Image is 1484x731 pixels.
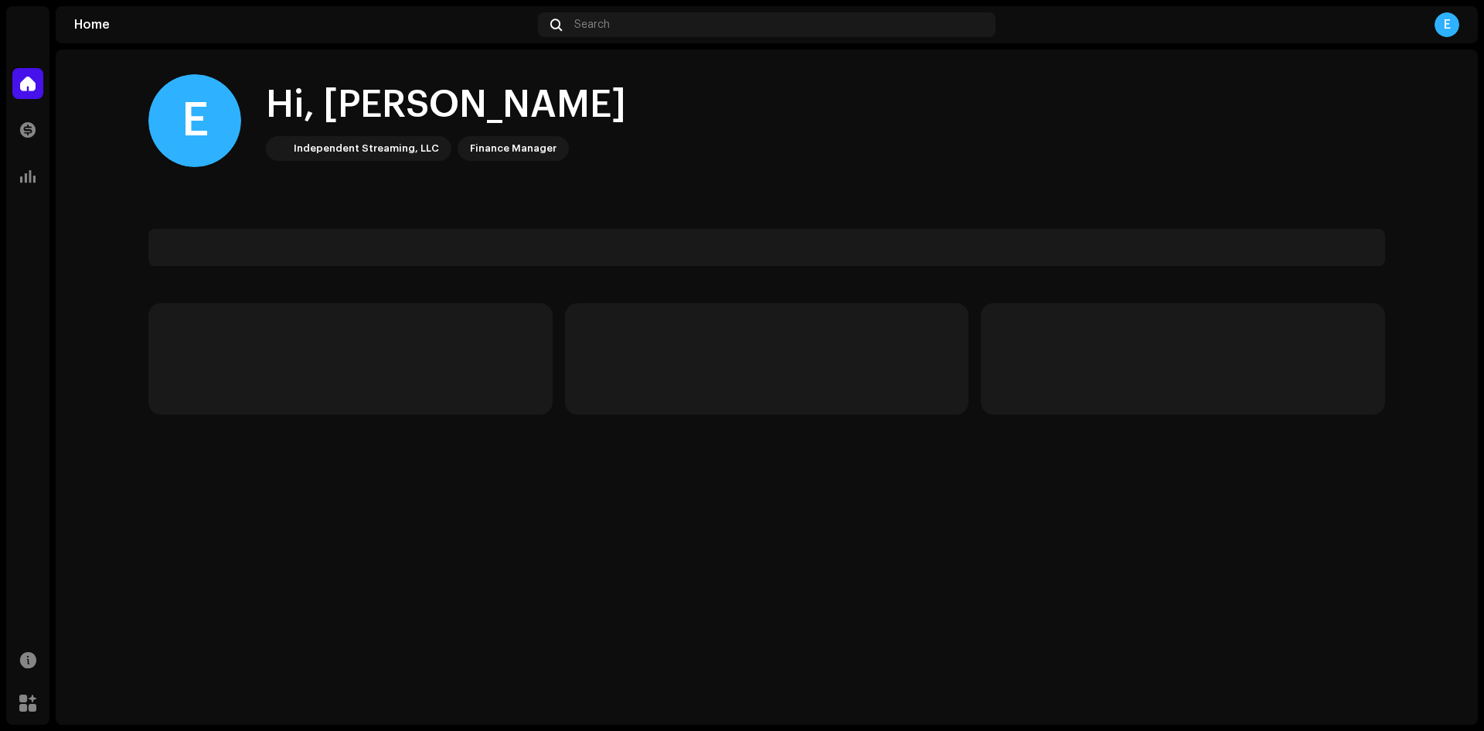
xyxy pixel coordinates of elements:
div: Independent Streaming, LLC [294,139,439,158]
div: Home [74,19,532,31]
div: Finance Manager [470,139,556,158]
div: E [148,74,241,167]
div: Hi, [PERSON_NAME] [266,80,626,130]
div: E [1435,12,1459,37]
img: 1027d70a-e5de-47d6-bc38-87504e87fcf1 [269,139,288,158]
span: Search [574,19,610,31]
